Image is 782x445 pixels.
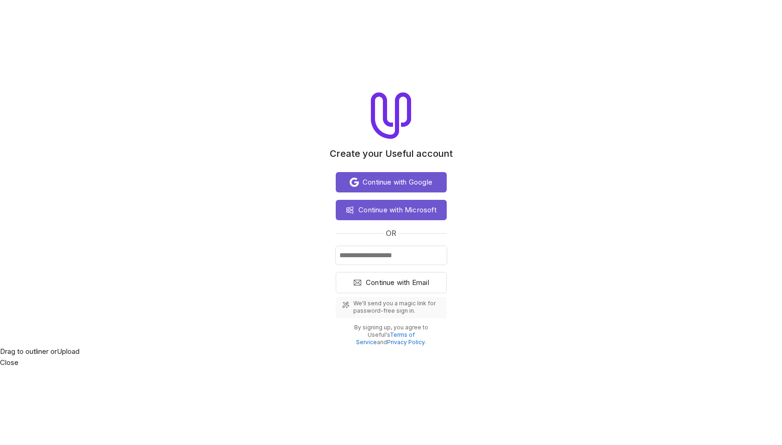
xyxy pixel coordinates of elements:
a: Terms of Service [356,331,415,346]
span: Continue with Google [363,177,432,188]
span: Continue with Microsoft [358,204,437,216]
p: By signing up, you agree to Useful's and . [343,324,439,346]
a: Privacy Policy [387,339,425,346]
h1: Create your Useful account [330,148,453,159]
span: We'll send you a magic link for password-free sign in. [353,300,441,315]
span: Upload [57,347,80,356]
span: Continue with Email [366,277,429,288]
input: Email [336,246,447,265]
button: Continue with Microsoft [336,200,447,220]
span: or [386,228,396,239]
button: Continue with Google [336,172,447,192]
button: Continue with Email [336,272,447,293]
